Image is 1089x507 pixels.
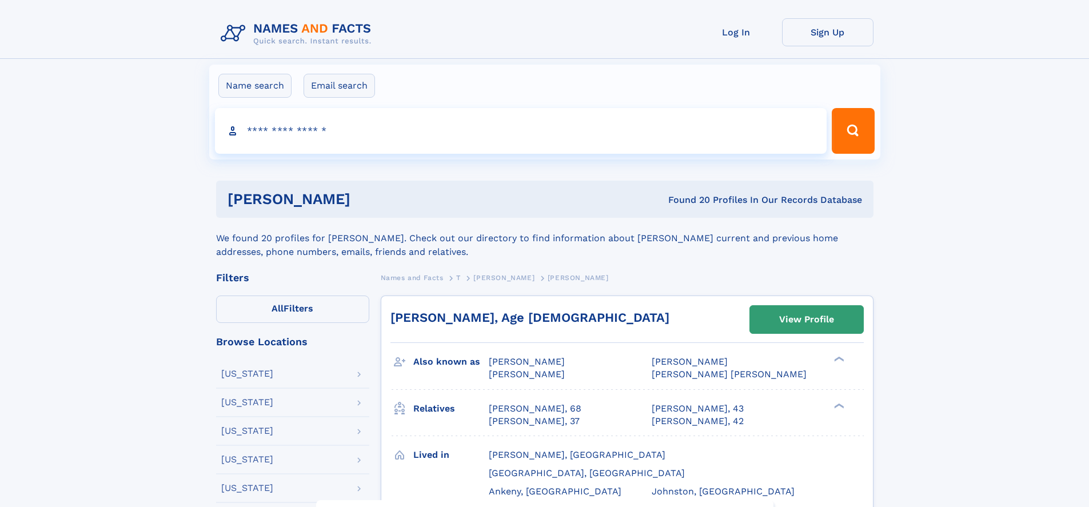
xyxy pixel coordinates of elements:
[456,270,461,285] a: T
[413,352,489,372] h3: Also known as
[548,274,609,282] span: [PERSON_NAME]
[489,402,581,415] a: [PERSON_NAME], 68
[218,74,292,98] label: Name search
[216,296,369,323] label: Filters
[489,415,580,428] a: [PERSON_NAME], 37
[215,108,827,154] input: search input
[489,369,565,380] span: [PERSON_NAME]
[221,455,273,464] div: [US_STATE]
[304,74,375,98] label: Email search
[216,218,873,259] div: We found 20 profiles for [PERSON_NAME]. Check out our directory to find information about [PERSON...
[782,18,873,46] a: Sign Up
[221,426,273,436] div: [US_STATE]
[779,306,834,333] div: View Profile
[652,369,807,380] span: [PERSON_NAME] [PERSON_NAME]
[489,356,565,367] span: [PERSON_NAME]
[831,356,845,363] div: ❯
[216,18,381,49] img: Logo Names and Facts
[221,369,273,378] div: [US_STATE]
[473,274,534,282] span: [PERSON_NAME]
[221,484,273,493] div: [US_STATE]
[831,402,845,409] div: ❯
[216,337,369,347] div: Browse Locations
[381,270,444,285] a: Names and Facts
[390,310,669,325] a: [PERSON_NAME], Age [DEMOGRAPHIC_DATA]
[509,194,862,206] div: Found 20 Profiles In Our Records Database
[272,303,284,314] span: All
[216,273,369,283] div: Filters
[691,18,782,46] a: Log In
[489,449,665,460] span: [PERSON_NAME], [GEOGRAPHIC_DATA]
[652,356,728,367] span: [PERSON_NAME]
[652,486,795,497] span: Johnston, [GEOGRAPHIC_DATA]
[750,306,863,333] a: View Profile
[221,398,273,407] div: [US_STATE]
[652,415,744,428] a: [PERSON_NAME], 42
[832,108,874,154] button: Search Button
[228,192,509,206] h1: [PERSON_NAME]
[456,274,461,282] span: T
[413,445,489,465] h3: Lived in
[652,402,744,415] a: [PERSON_NAME], 43
[473,270,534,285] a: [PERSON_NAME]
[413,399,489,418] h3: Relatives
[489,486,621,497] span: Ankeny, [GEOGRAPHIC_DATA]
[489,468,685,478] span: [GEOGRAPHIC_DATA], [GEOGRAPHIC_DATA]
